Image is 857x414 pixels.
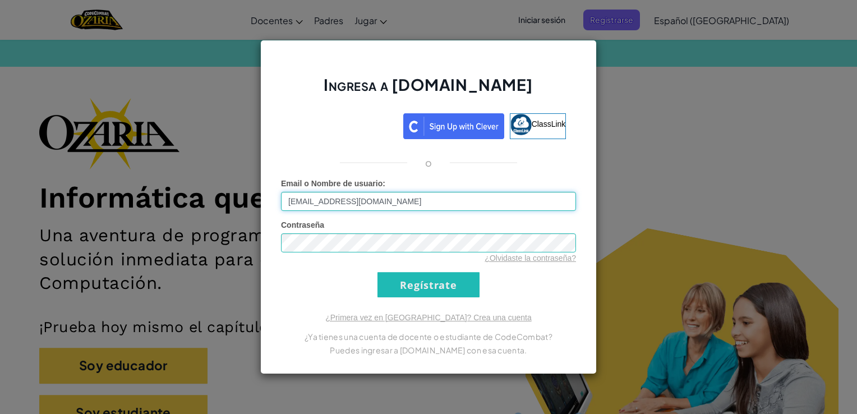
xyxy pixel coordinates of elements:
[425,156,432,169] p: o
[281,343,576,357] p: Puedes ingresar a [DOMAIN_NAME] con esa cuenta.
[510,114,532,135] img: classlink-logo-small.png
[403,113,504,139] img: clever_sso_button@2x.png
[325,313,532,322] a: ¿Primera vez en [GEOGRAPHIC_DATA]? Crea una cuenta
[281,330,576,343] p: ¿Ya tienes una cuenta de docente o estudiante de CodeCombat?
[285,112,403,137] iframe: Botón de Acceder con Google
[532,119,566,128] span: ClassLink
[377,272,480,297] input: Regístrate
[281,74,576,107] h2: Ingresa a [DOMAIN_NAME]
[281,178,385,189] label: :
[281,220,324,229] span: Contraseña
[281,179,383,188] span: Email o Nombre de usuario
[485,254,576,263] a: ¿Olvidaste la contraseña?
